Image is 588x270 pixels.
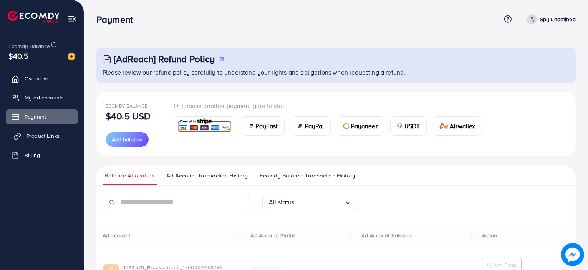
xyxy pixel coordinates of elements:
[6,90,78,105] a: My ad accounts
[8,11,60,23] img: logo
[269,196,295,208] span: All status
[174,116,235,135] a: card
[305,121,324,131] span: PayPal
[563,245,583,265] img: image
[104,171,155,180] span: Balance Allocation
[6,147,78,163] a: Billing
[260,171,355,180] span: Ecomdy Balance Transaction History
[106,111,151,121] p: $40.5 USD
[404,121,420,131] span: USDT
[248,123,254,129] img: card
[351,121,378,131] span: Payoneer
[242,116,285,136] a: cardPayFast
[540,15,576,24] p: Spy undefined
[68,15,76,23] img: menu
[524,14,576,24] a: Spy undefined
[25,151,40,159] span: Billing
[8,50,28,61] span: $40.5
[68,53,75,60] img: image
[337,116,384,136] a: cardPayoneer
[6,109,78,124] a: Payment
[174,101,488,110] p: Or choose another payment gate to start
[106,103,147,109] span: Ecomdy Balance
[25,75,48,82] span: Overview
[450,121,475,131] span: Airwallex
[397,123,403,129] img: card
[6,128,78,144] a: Product Links
[27,132,60,140] span: Product Links
[291,116,331,136] a: cardPayPal
[103,68,571,77] p: Please review our refund policy carefully to understand your rights and obligations when requesti...
[390,116,427,136] a: cardUSDT
[297,123,303,129] img: card
[8,42,50,50] span: Ecomdy Balance
[295,196,344,208] input: Search for option
[112,136,142,143] span: Add balance
[439,123,449,129] img: card
[256,121,278,131] span: PayFast
[25,94,64,101] span: My ad accounts
[114,53,215,65] h3: [AdReach] Refund Policy
[106,132,149,147] button: Add balance
[433,116,482,136] a: cardAirwallex
[176,118,233,134] img: card
[25,113,46,121] span: Payment
[343,123,349,129] img: card
[262,195,358,210] div: Search for option
[166,171,248,180] span: Ad Account Transaction History
[96,14,139,25] h3: Payment
[6,71,78,86] a: Overview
